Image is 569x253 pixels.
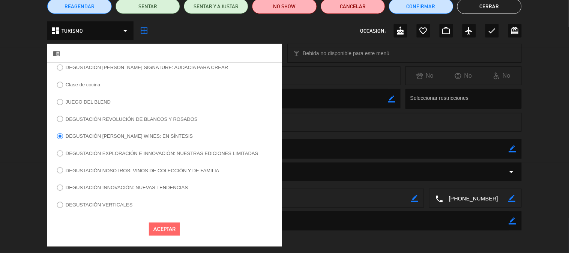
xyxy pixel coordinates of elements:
i: border_all [140,26,149,35]
i: local_bar [293,50,300,57]
label: DEGUSTACIÓN [PERSON_NAME] SIGNATURE: AUDACIA PARA CREAR [66,65,228,70]
i: cake [396,26,405,35]
i: local_phone [435,194,443,203]
i: work_outline [442,26,451,35]
i: check [488,26,497,35]
div: No [444,71,483,81]
i: arrow_drop_down [507,167,516,176]
label: DEGUSTACIÓN VERTICALES [66,202,133,207]
i: border_color [509,145,516,152]
label: DEGUSTACIÓN [PERSON_NAME] WINES: EN SÍNTESIS [66,134,193,139]
i: border_color [411,195,418,202]
i: card_giftcard [510,26,519,35]
label: JUEGO DEL BLEND [66,99,111,104]
label: Clase de cocina [66,82,101,87]
i: border_color [509,217,516,224]
i: favorite_border [419,26,428,35]
label: DEGUSTACIÓN NOSOTROS: VINOS DE COLECCIÓN Y DE FAMILIA [66,168,219,173]
i: airplanemode_active [465,26,474,35]
div: No [406,71,444,81]
label: DEGUSTACIÓN REVOLUCIÓN DE BLANCOS Y ROSADOS [66,117,198,122]
label: DEGUSTACIÓN INNOVACIÓN: NUEVAS TENDENCIAS [66,185,188,190]
i: border_color [509,195,516,202]
label: DEGUSTACIÓN EXPLORACIÓN E INNOVACIÓN: NUESTRAS EDICIONES LIMITADAS [66,151,258,156]
i: arrow_drop_down [121,26,130,35]
i: dashboard [51,26,60,35]
div: No [483,71,521,81]
i: border_color [388,95,395,102]
span: TURISMO [62,27,83,35]
i: chrome_reader_mode [53,50,60,57]
span: REAGENDAR [65,3,95,11]
span: OCCASION: [360,27,386,35]
button: Aceptar [149,223,180,236]
span: Bebida no disponible para este menú [303,49,390,58]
